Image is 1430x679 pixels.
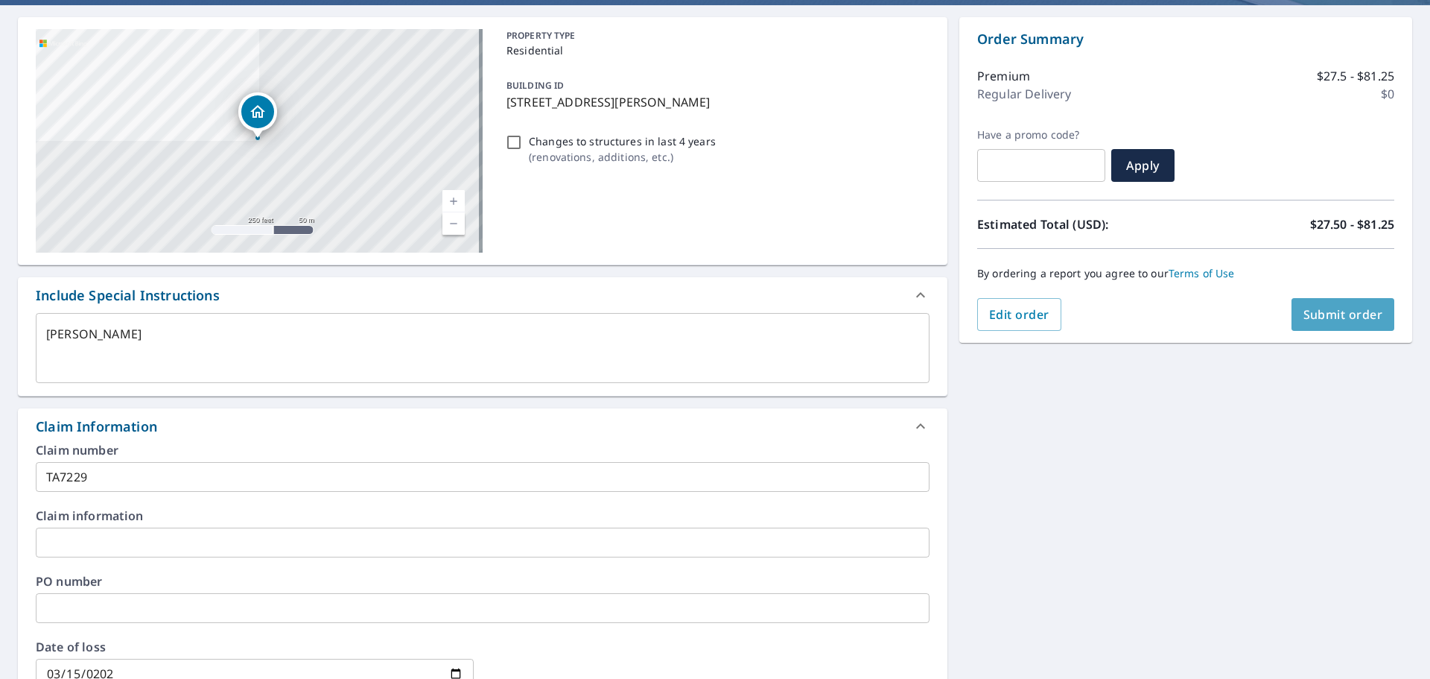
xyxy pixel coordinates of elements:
p: Residential [506,42,924,58]
p: PROPERTY TYPE [506,29,924,42]
p: ( renovations, additions, etc. ) [529,149,716,165]
p: Changes to structures in last 4 years [529,133,716,149]
label: Have a promo code? [977,128,1105,142]
button: Submit order [1291,298,1395,331]
p: By ordering a report you agree to our [977,267,1394,280]
div: Dropped pin, building 1, Residential property, 3300 Lawrence Banet Rd Floyds Knobs, IN 47119 [238,92,277,139]
button: Edit order [977,298,1061,331]
span: Edit order [989,306,1049,323]
p: BUILDING ID [506,79,564,92]
label: PO number [36,575,929,587]
label: Claim number [36,444,929,456]
label: Claim information [36,510,929,522]
button: Apply [1111,149,1175,182]
p: $27.50 - $81.25 [1310,215,1394,233]
p: [STREET_ADDRESS][PERSON_NAME] [506,93,924,111]
div: Include Special Instructions [36,285,220,306]
span: Submit order [1303,306,1383,323]
p: Premium [977,67,1030,85]
p: Regular Delivery [977,85,1071,103]
span: Apply [1123,157,1163,174]
p: Estimated Total (USD): [977,215,1186,233]
p: $0 [1381,85,1394,103]
a: Current Level 17, Zoom Out [442,212,465,235]
div: Claim Information [18,408,947,444]
a: Terms of Use [1169,266,1235,280]
div: Include Special Instructions [18,277,947,313]
div: Claim Information [36,417,157,437]
p: Order Summary [977,29,1394,49]
label: Date of loss [36,641,474,653]
a: Current Level 17, Zoom In [442,190,465,212]
p: $27.5 - $81.25 [1317,67,1394,85]
textarea: [PERSON_NAME] [46,327,919,370]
